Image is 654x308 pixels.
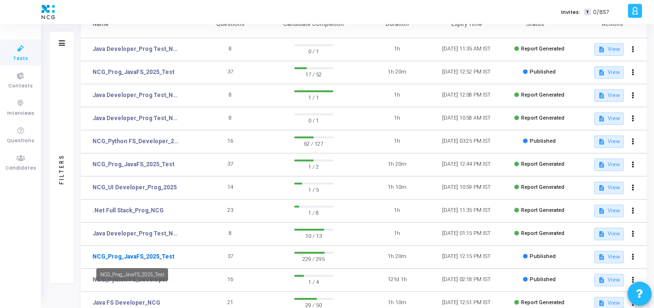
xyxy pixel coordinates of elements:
span: 1 / 8 [294,208,333,217]
span: 0 / 1 [294,115,333,125]
a: Java Developer_Prog Test_NCG [92,114,181,123]
span: Interviews [7,110,34,118]
span: 229 / 295 [294,254,333,263]
a: NCG_Prog_JavaFS_2025_Test [92,160,174,169]
span: 1 / 4 [294,277,333,286]
mat-icon: description [598,69,605,76]
button: View [594,159,624,171]
span: Report Generated [521,207,564,213]
mat-icon: description [598,46,605,53]
span: Contests [8,82,33,90]
td: [DATE] 12:52 PM IST [432,61,501,84]
td: 37 [196,61,265,84]
span: Report Generated [521,230,564,236]
span: Report Generated [521,184,564,190]
td: 8 [196,38,265,61]
td: 1h 20m [363,246,432,269]
td: 1h [363,84,432,107]
span: Report Generated [521,299,564,306]
td: [DATE] 10:58 AM IST [432,107,501,130]
th: Questions [196,11,265,38]
img: logo [39,2,57,22]
td: [DATE] 12:44 PM IST [432,153,501,176]
span: Questions [7,137,34,145]
span: 10 / 13 [294,231,333,240]
td: 1h 10m [363,176,432,199]
td: 16 [196,269,265,292]
td: [DATE] 11:35 AM IST [432,38,501,61]
span: 62 / 127 [294,138,333,148]
th: Candidate Completion [265,11,363,38]
td: 1h 20m [363,61,432,84]
td: 1h 20m [363,153,432,176]
a: NCG_Prog_JavaFS_2025_Test [92,68,174,76]
span: 1 / 2 [294,161,333,171]
mat-icon: description [598,277,605,283]
button: View [594,43,624,56]
td: 8 [196,84,265,107]
a: NCG_Prog_JavaFS_2025_Test [92,252,174,261]
button: View [594,182,624,194]
th: Expiry Time [432,11,501,38]
span: Tests [13,55,28,63]
div: NCG_Prog_JavaFS_2025_Test [96,268,168,281]
span: Report Generated [521,92,564,98]
button: View [594,112,624,125]
button: View [594,136,624,148]
td: [DATE] 02:18 PM IST [432,269,501,292]
span: Published [530,276,556,283]
td: [DATE] 10:59 PM IST [432,176,501,199]
mat-icon: description [598,208,605,214]
span: 17 / 52 [294,69,333,79]
button: View [594,66,624,79]
span: Report Generated [521,115,564,121]
button: View [594,251,624,263]
button: View [594,205,624,217]
div: Filters [57,116,66,222]
button: View [594,274,624,286]
td: 37 [196,246,265,269]
span: Report Generated [521,161,564,167]
span: 0/857 [593,8,609,16]
span: Published [530,138,556,144]
td: 8 [196,107,265,130]
span: Report Generated [521,46,564,52]
td: 23 [196,199,265,222]
a: Java Developer_Prog Test_NCG [92,45,181,53]
a: NCG_UI Developer_Prog_2025 [92,183,177,192]
td: 14 [196,176,265,199]
span: Published [530,69,556,75]
td: 1h [363,130,432,153]
span: Published [530,253,556,259]
th: Name [81,11,196,38]
span: 1 / 5 [294,185,333,194]
td: 16 [196,130,265,153]
mat-icon: description [598,231,605,237]
td: 8 [196,222,265,246]
th: Status [501,11,577,38]
td: [DATE] 01:15 PM IST [432,222,501,246]
a: Java Developer_Prog Test_NCG [92,91,181,99]
td: 1h [363,38,432,61]
a: NCG_Python FS_Developer_2025 [92,137,181,146]
span: 0 / 1 [294,46,333,56]
td: 1h [363,222,432,246]
td: 37 [196,153,265,176]
td: [DATE] 12:08 PM IST [432,84,501,107]
td: [DATE] 12:15 PM IST [432,246,501,269]
mat-icon: description [598,115,605,122]
mat-icon: description [598,92,605,99]
td: 1h [363,199,432,222]
mat-icon: description [598,138,605,145]
a: .Net Full Stack_Prog_NCG [92,206,164,215]
a: Java Developer_Prog Test_NCG [92,229,181,238]
mat-icon: description [598,254,605,260]
td: [DATE] 03:25 PM IST [432,130,501,153]
mat-icon: description [598,161,605,168]
td: 121d 1h [363,269,432,292]
th: Duration [363,11,432,38]
button: View [594,228,624,240]
td: [DATE] 11:35 PM IST [432,199,501,222]
button: View [594,89,624,102]
span: T [584,9,590,16]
